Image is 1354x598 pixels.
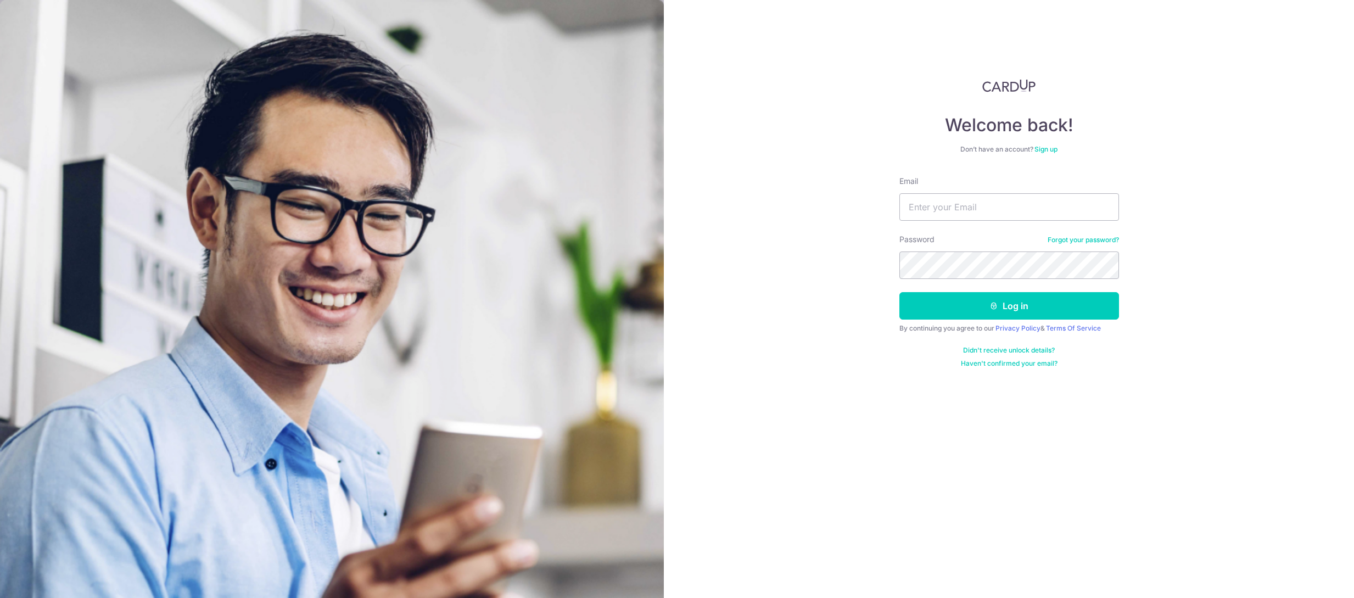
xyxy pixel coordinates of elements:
[899,292,1119,320] button: Log in
[899,234,935,245] label: Password
[995,324,1040,332] a: Privacy Policy
[1034,145,1058,153] a: Sign up
[899,176,918,187] label: Email
[961,359,1058,368] a: Haven't confirmed your email?
[1048,236,1119,244] a: Forgot your password?
[899,193,1119,221] input: Enter your Email
[982,79,1036,92] img: CardUp Logo
[899,145,1119,154] div: Don’t have an account?
[899,324,1119,333] div: By continuing you agree to our &
[899,114,1119,136] h4: Welcome back!
[1046,324,1101,332] a: Terms Of Service
[963,346,1055,355] a: Didn't receive unlock details?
